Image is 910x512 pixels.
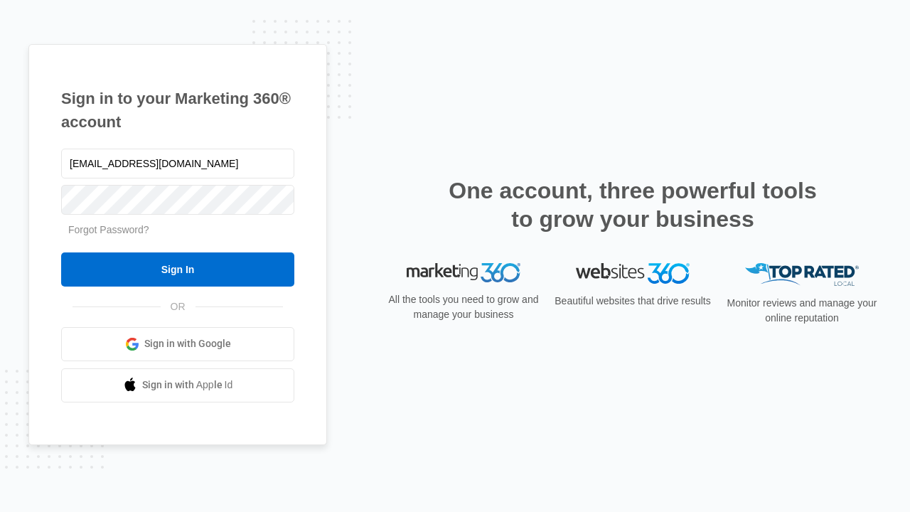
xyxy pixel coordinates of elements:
[142,378,233,393] span: Sign in with Apple Id
[61,368,294,402] a: Sign in with Apple Id
[161,299,196,314] span: OR
[68,224,149,235] a: Forgot Password?
[722,296,882,326] p: Monitor reviews and manage your online reputation
[61,87,294,134] h1: Sign in to your Marketing 360® account
[407,263,520,283] img: Marketing 360
[553,294,712,309] p: Beautiful websites that drive results
[384,292,543,322] p: All the tools you need to grow and manage your business
[576,263,690,284] img: Websites 360
[144,336,231,351] span: Sign in with Google
[61,149,294,178] input: Email
[61,327,294,361] a: Sign in with Google
[444,176,821,233] h2: One account, three powerful tools to grow your business
[61,252,294,287] input: Sign In
[745,263,859,287] img: Top Rated Local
